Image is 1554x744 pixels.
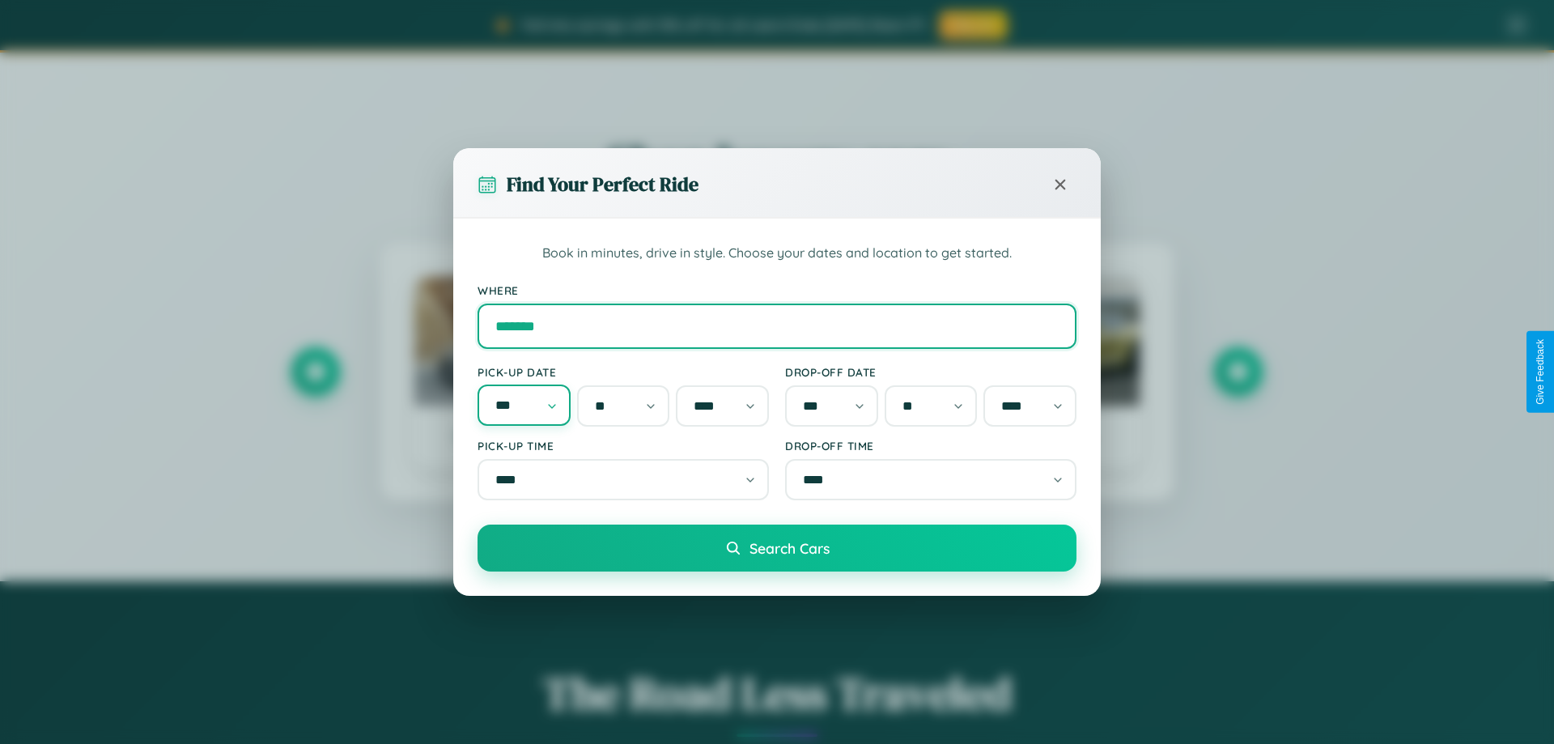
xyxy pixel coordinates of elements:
[785,439,1076,453] label: Drop-off Time
[478,525,1076,572] button: Search Cars
[478,243,1076,264] p: Book in minutes, drive in style. Choose your dates and location to get started.
[749,539,830,557] span: Search Cars
[785,365,1076,379] label: Drop-off Date
[478,439,769,453] label: Pick-up Time
[478,365,769,379] label: Pick-up Date
[507,171,698,198] h3: Find Your Perfect Ride
[478,283,1076,297] label: Where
